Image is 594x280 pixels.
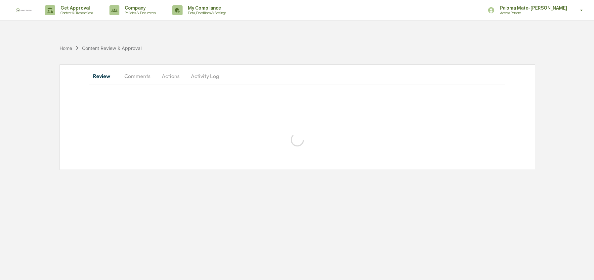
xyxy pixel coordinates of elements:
[55,5,96,11] p: Get Approval
[119,11,159,15] p: Policies & Documents
[186,68,224,84] button: Activity Log
[183,5,230,11] p: My Compliance
[495,11,560,15] p: Access Persons
[55,11,96,15] p: Content & Transactions
[119,5,159,11] p: Company
[119,68,156,84] button: Comments
[89,68,119,84] button: Review
[183,11,230,15] p: Data, Deadlines & Settings
[82,45,142,51] div: Content Review & Approval
[156,68,186,84] button: Actions
[60,45,72,51] div: Home
[495,5,571,11] p: Paloma Mate-[PERSON_NAME]
[16,8,32,13] img: logo
[89,68,505,84] div: secondary tabs example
